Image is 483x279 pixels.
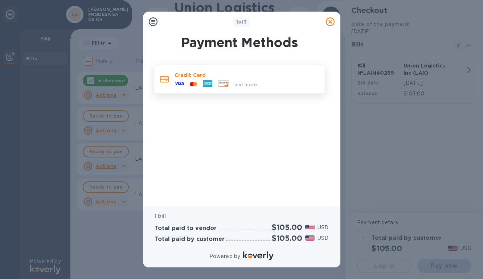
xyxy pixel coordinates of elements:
p: Credit Card [175,71,319,79]
h1: Payment Methods [152,35,327,50]
p: USD [318,224,328,231]
h2: $105.00 [272,234,302,243]
img: USD [305,235,315,241]
span: and more... [234,82,261,87]
b: 1 bill [155,213,166,219]
b: of 3 [236,19,247,25]
img: Logo [243,251,274,260]
p: Powered by [209,253,240,260]
h3: Total paid by customer [155,236,225,243]
span: 1 [236,19,238,25]
h2: $105.00 [272,223,302,232]
h3: Total paid to vendor [155,225,217,232]
p: USD [318,234,328,242]
img: USD [305,225,315,230]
